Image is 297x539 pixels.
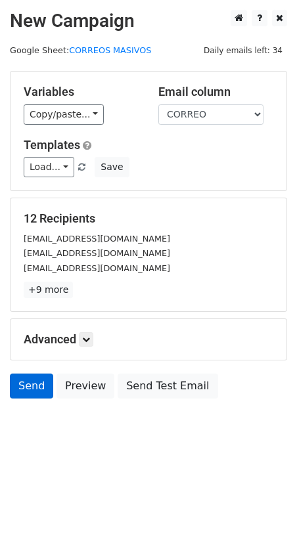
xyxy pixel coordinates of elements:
small: [EMAIL_ADDRESS][DOMAIN_NAME] [24,263,170,273]
a: Preview [57,374,114,399]
button: Save [95,157,129,177]
a: +9 more [24,282,73,298]
small: [EMAIL_ADDRESS][DOMAIN_NAME] [24,248,170,258]
h5: Variables [24,85,139,99]
a: Load... [24,157,74,177]
h5: Email column [158,85,273,99]
div: Widget de chat [231,476,297,539]
small: Google Sheet: [10,45,151,55]
small: [EMAIL_ADDRESS][DOMAIN_NAME] [24,234,170,244]
a: Send Test Email [118,374,217,399]
h2: New Campaign [10,10,287,32]
h5: 12 Recipients [24,211,273,226]
h5: Advanced [24,332,273,347]
a: Templates [24,138,80,152]
span: Daily emails left: 34 [199,43,287,58]
a: CORREOS MASIVOS [69,45,151,55]
a: Copy/paste... [24,104,104,125]
iframe: Chat Widget [231,476,297,539]
a: Daily emails left: 34 [199,45,287,55]
a: Send [10,374,53,399]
